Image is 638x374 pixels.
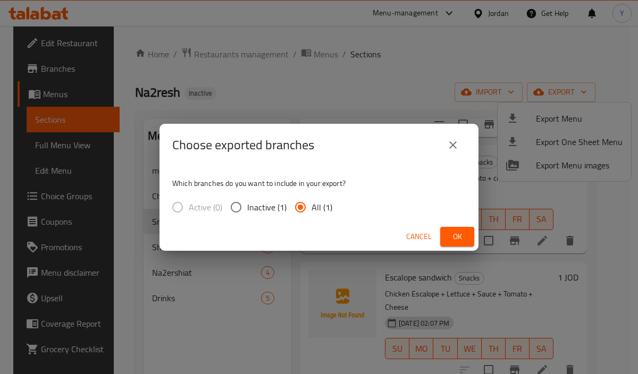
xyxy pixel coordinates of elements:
[440,227,474,246] button: Ok
[172,137,314,154] h2: Choose exported branches
[402,227,436,246] button: Cancel
[312,201,332,214] span: All (1)
[449,230,466,243] span: Ok
[440,132,466,158] button: close
[172,178,466,189] p: Which branches do you want to include in your export?
[247,201,287,214] span: Inactive (1)
[189,201,222,214] span: Active (0)
[406,230,432,243] span: Cancel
